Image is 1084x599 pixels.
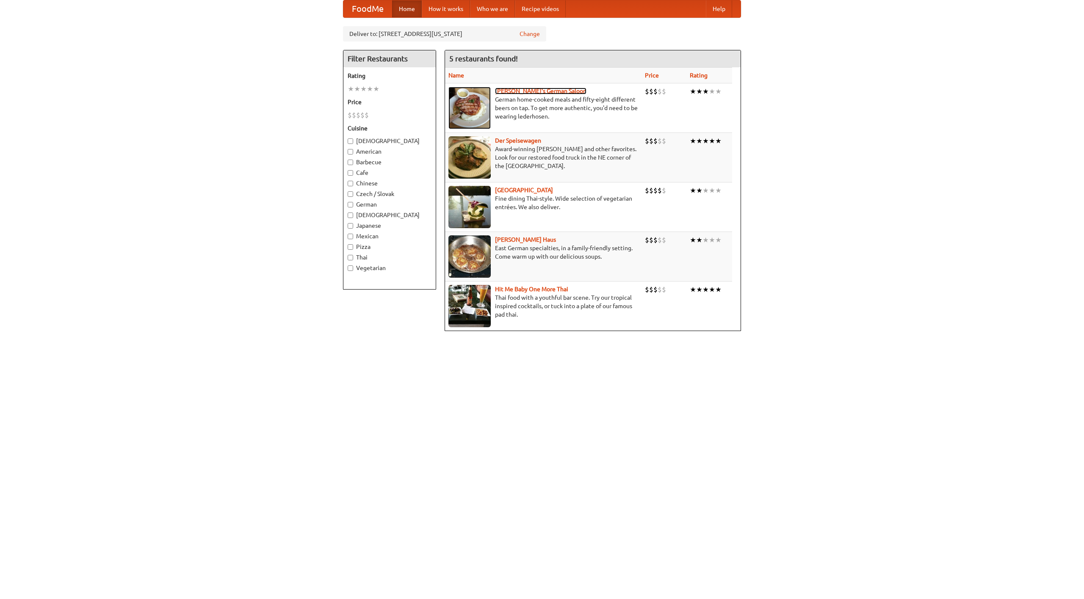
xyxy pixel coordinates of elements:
li: $ [365,110,369,120]
li: ★ [715,186,722,195]
li: $ [649,186,653,195]
label: Cafe [348,168,431,177]
label: Pizza [348,243,431,251]
a: [PERSON_NAME]'s German Saloon [495,88,586,94]
li: ★ [715,235,722,245]
li: ★ [373,84,379,94]
input: Pizza [348,244,353,250]
li: $ [658,136,662,146]
li: ★ [702,136,709,146]
input: Chinese [348,181,353,186]
li: $ [658,235,662,245]
li: $ [348,110,352,120]
b: Der Speisewagen [495,137,541,144]
li: ★ [696,136,702,146]
input: American [348,149,353,155]
li: $ [658,285,662,294]
li: ★ [690,235,696,245]
li: ★ [690,87,696,96]
a: Recipe videos [515,0,566,17]
li: ★ [702,186,709,195]
p: Fine dining Thai-style. Wide selection of vegetarian entrées. We also deliver. [448,194,638,211]
li: ★ [367,84,373,94]
a: Change [520,30,540,38]
p: East German specialties, in a family-friendly setting. Come warm up with our delicious soups. [448,244,638,261]
img: speisewagen.jpg [448,136,491,179]
label: Japanese [348,221,431,230]
li: ★ [354,84,360,94]
label: Chinese [348,179,431,188]
input: Cafe [348,170,353,176]
li: ★ [715,285,722,294]
input: Barbecue [348,160,353,165]
p: Thai food with a youthful bar scene. Try our tropical inspired cocktails, or tuck into a plate of... [448,293,638,319]
li: $ [662,285,666,294]
label: Vegetarian [348,264,431,272]
li: ★ [702,235,709,245]
a: How it works [422,0,470,17]
p: Award-winning [PERSON_NAME] and other favorites. Look for our restored food truck in the NE corne... [448,145,638,170]
li: $ [653,186,658,195]
li: ★ [690,285,696,294]
input: Vegetarian [348,265,353,271]
label: Thai [348,253,431,262]
li: ★ [696,285,702,294]
input: German [348,202,353,207]
li: ★ [709,285,715,294]
li: ★ [715,87,722,96]
li: ★ [360,84,367,94]
a: Help [706,0,732,17]
li: ★ [690,186,696,195]
li: $ [662,136,666,146]
label: Barbecue [348,158,431,166]
li: $ [649,235,653,245]
li: $ [645,136,649,146]
input: Japanese [348,223,353,229]
label: [DEMOGRAPHIC_DATA] [348,137,431,145]
img: kohlhaus.jpg [448,235,491,278]
h5: Cuisine [348,124,431,132]
a: [GEOGRAPHIC_DATA] [495,187,553,193]
a: [PERSON_NAME] Haus [495,236,556,243]
li: $ [653,136,658,146]
li: ★ [690,136,696,146]
li: $ [360,110,365,120]
li: ★ [709,87,715,96]
h4: Filter Restaurants [343,50,436,67]
li: $ [645,285,649,294]
li: $ [653,87,658,96]
li: $ [649,87,653,96]
a: Who we are [470,0,515,17]
label: [DEMOGRAPHIC_DATA] [348,211,431,219]
li: ★ [696,186,702,195]
a: FoodMe [343,0,392,17]
b: Hit Me Baby One More Thai [495,286,568,293]
li: $ [649,136,653,146]
li: ★ [709,186,715,195]
input: Mexican [348,234,353,239]
h5: Rating [348,72,431,80]
li: $ [662,235,666,245]
div: Deliver to: [STREET_ADDRESS][US_STATE] [343,26,546,41]
li: ★ [715,136,722,146]
input: [DEMOGRAPHIC_DATA] [348,138,353,144]
li: $ [653,235,658,245]
li: $ [658,87,662,96]
li: ★ [702,285,709,294]
li: ★ [709,136,715,146]
input: Czech / Slovak [348,191,353,197]
li: $ [653,285,658,294]
input: Thai [348,255,353,260]
li: ★ [696,235,702,245]
label: American [348,147,431,156]
img: babythai.jpg [448,285,491,327]
li: ★ [348,84,354,94]
a: Rating [690,72,708,79]
li: $ [662,186,666,195]
li: $ [649,285,653,294]
label: Mexican [348,232,431,240]
li: $ [662,87,666,96]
